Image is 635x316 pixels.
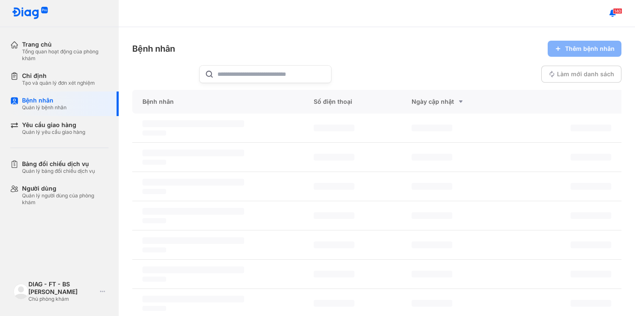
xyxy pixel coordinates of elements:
div: Người dùng [22,185,109,192]
span: ‌ [142,130,166,136]
img: logo [14,284,28,299]
div: Quản lý yêu cầu giao hàng [22,129,85,136]
span: ‌ [142,150,244,156]
div: Quản lý bảng đối chiếu dịch vụ [22,168,95,175]
span: ‌ [142,208,244,215]
span: ‌ [314,125,354,131]
span: ‌ [142,218,166,223]
div: Bệnh nhân [132,90,304,114]
span: Thêm bệnh nhân [565,45,615,53]
div: Ngày cập nhật [412,97,489,107]
div: Yêu cầu giao hàng [22,121,85,129]
span: 140 [613,8,622,14]
span: ‌ [571,154,611,161]
span: ‌ [142,237,244,244]
span: ‌ [142,306,166,311]
div: Chỉ định [22,72,95,80]
span: ‌ [314,154,354,161]
button: Thêm bệnh nhân [548,41,621,57]
span: ‌ [314,241,354,248]
div: Quản lý bệnh nhân [22,104,67,111]
span: ‌ [571,212,611,219]
span: ‌ [571,271,611,277]
span: ‌ [412,300,452,307]
div: Chủ phòng khám [28,296,97,302]
span: ‌ [571,183,611,190]
span: ‌ [571,125,611,131]
span: ‌ [142,179,244,186]
span: ‌ [314,212,354,219]
span: ‌ [571,300,611,307]
button: Làm mới danh sách [541,66,621,83]
span: ‌ [412,125,452,131]
span: ‌ [142,247,166,252]
span: ‌ [314,271,354,277]
span: ‌ [571,241,611,248]
span: ‌ [142,266,244,273]
span: ‌ [412,154,452,161]
span: ‌ [142,296,244,302]
div: Quản lý người dùng của phòng khám [22,192,109,206]
img: logo [12,7,48,20]
span: ‌ [142,160,166,165]
div: Tạo và quản lý đơn xét nghiệm [22,80,95,86]
span: ‌ [412,241,452,248]
div: Tổng quan hoạt động của phòng khám [22,48,109,62]
span: ‌ [412,212,452,219]
div: Bệnh nhân [132,43,175,55]
div: DIAG - FT - BS [PERSON_NAME] [28,280,97,296]
span: ‌ [142,189,166,194]
div: Bệnh nhân [22,97,67,104]
div: Trang chủ [22,41,109,48]
span: ‌ [412,271,452,277]
span: ‌ [412,183,452,190]
div: Số điện thoại [304,90,401,114]
span: Làm mới danh sách [557,70,614,78]
div: Bảng đối chiếu dịch vụ [22,160,95,168]
span: ‌ [314,300,354,307]
span: ‌ [314,183,354,190]
span: ‌ [142,120,244,127]
span: ‌ [142,277,166,282]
